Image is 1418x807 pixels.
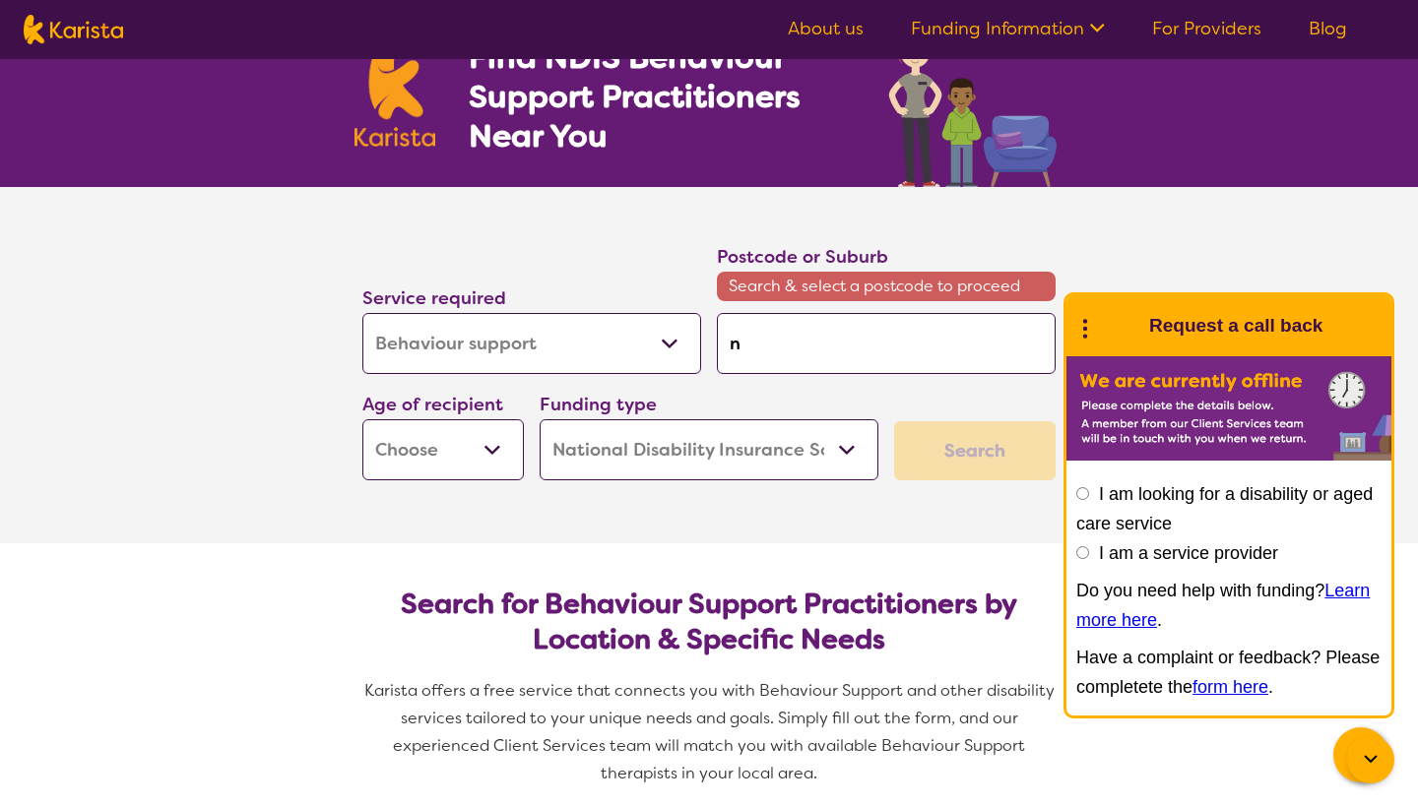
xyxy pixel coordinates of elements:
label: Age of recipient [362,393,503,416]
p: Do you need help with funding? . [1076,576,1382,635]
a: About us [788,17,864,40]
img: behaviour-support [883,15,1063,187]
label: I am looking for a disability or aged care service [1076,484,1373,533]
h1: Find NDIS Behaviour Support Practitioners Near You [469,37,850,155]
img: Karista [1098,306,1137,345]
h2: Search for Behaviour Support Practitioners by Location & Specific Needs [378,587,1040,657]
label: I am a service provider [1099,543,1278,563]
a: form here [1192,677,1268,697]
h1: Request a call back [1149,311,1322,341]
a: Funding Information [911,17,1105,40]
label: Postcode or Suburb [717,245,888,269]
img: Karista offline chat form to request call back [1066,356,1391,461]
input: Type [717,313,1056,374]
a: Blog [1309,17,1347,40]
img: Karista logo [354,40,435,147]
label: Funding type [540,393,657,416]
span: Search & select a postcode to proceed [717,272,1056,301]
img: Karista logo [24,15,123,44]
p: Karista offers a free service that connects you with Behaviour Support and other disability servi... [354,677,1063,787]
p: Have a complaint or feedback? Please completete the . [1076,643,1382,702]
a: For Providers [1152,17,1261,40]
label: Service required [362,286,506,310]
button: Channel Menu [1333,727,1388,782]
